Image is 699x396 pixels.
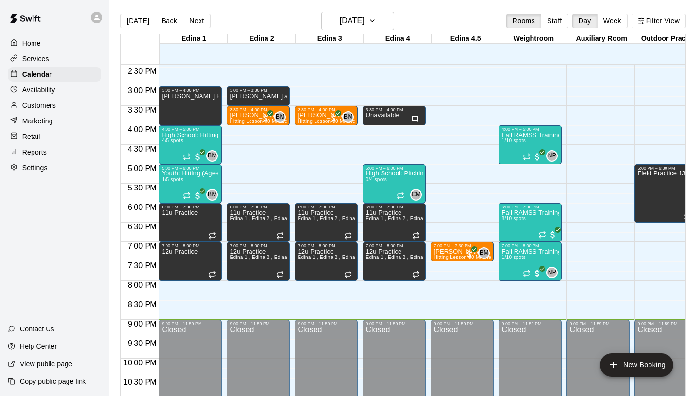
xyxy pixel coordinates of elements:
[433,255,494,260] span: Hitting Lesson-30 Minutes
[228,34,296,44] div: Edina 2
[433,243,491,248] div: 7:00 PM – 7:30 PM
[8,52,101,66] a: Services
[125,261,159,270] span: 7:30 PM
[366,177,387,182] span: 0/4 spots filled
[162,177,183,182] span: 1/5 spots filled
[414,189,422,201] span: Cade Marsolek
[342,111,354,123] div: Brett Milazzo
[227,86,290,106] div: 3:00 PM – 3:30 PM: Cole and Paler probably until 4pm
[499,203,562,242] div: 6:00 PM – 7:00 PM: Fall RAMSS Training
[159,125,222,164] div: 4:00 PM – 5:00 PM: High School: Hitting (Ages 14U-18U)
[162,138,183,143] span: 4/5 spots filled
[22,54,49,64] p: Services
[523,153,531,161] span: Recurring event
[298,119,358,124] span: Hitting Lesson-30 Minutes
[8,114,101,128] a: Marketing
[501,216,525,221] span: 8/10 spots filled
[412,232,420,240] span: Recurring event
[125,145,159,153] span: 4:30 PM
[632,14,686,28] button: Filter View
[162,88,219,93] div: 3:00 PM – 4:00 PM
[125,184,159,192] span: 5:30 PM
[366,321,423,326] div: 9:00 PM – 11:59 PM
[8,145,101,159] a: Reports
[501,255,525,260] span: 1/10 spots filled
[482,247,490,259] span: Brett Milazzo
[597,14,628,28] button: Week
[478,247,490,259] div: Brett Milazzo
[159,203,222,242] div: 6:00 PM – 7:00 PM: 11u Practice
[8,129,101,144] div: Retail
[567,34,635,44] div: Auxiliary Room
[162,205,219,209] div: 6:00 PM – 7:00 PM
[22,132,40,141] p: Retail
[501,321,559,326] div: 9:00 PM – 11:59 PM
[296,34,364,44] div: Edina 3
[125,86,159,95] span: 3:00 PM
[261,113,270,123] span: All customers have paid
[230,88,287,93] div: 3:00 PM – 3:30 PM
[160,34,228,44] div: Edina 1
[20,359,72,369] p: View public page
[501,205,559,209] div: 6:00 PM – 7:00 PM
[344,112,353,122] span: BM
[162,243,219,248] div: 7:00 PM – 8:00 PM
[125,164,159,172] span: 5:00 PM
[227,242,290,281] div: 7:00 PM – 8:00 PM: 12u Practice
[538,231,546,239] span: Recurring event
[230,321,287,326] div: 9:00 PM – 11:59 PM
[465,249,474,259] span: All customers have paid
[366,107,423,112] div: 3:30 PM – 4:00 PM
[363,203,426,242] div: 6:00 PM – 7:00 PM: 11u Practice
[162,321,219,326] div: 9:00 PM – 11:59 PM
[159,242,222,281] div: 7:00 PM – 8:00 PM: 12u Practice
[298,216,382,221] span: Edina 1 , Edina 2 , Edina 3 , Edina 4
[363,106,426,125] div: 3:30 PM – 4:00 PM: Unavailable
[8,160,101,175] a: Settings
[363,164,426,203] div: 5:00 PM – 6:00 PM: High School: Pitching (Ages 14U-18U)
[230,107,287,112] div: 3:30 PM – 4:00 PM
[8,98,101,113] a: Customers
[125,67,159,75] span: 2:30 PM
[366,255,449,260] span: Edina 1 , Edina 2 , Edina 3 , Edina 4
[208,271,216,278] span: Recurring event
[344,232,352,240] span: Recurring event
[230,243,287,248] div: 7:00 PM – 8:00 PM
[501,243,559,248] div: 7:00 PM – 8:00 PM
[546,150,558,162] div: Nick Pinkelman
[125,125,159,134] span: 4:00 PM
[125,281,159,289] span: 8:00 PM
[208,151,217,161] span: BM
[541,14,568,28] button: Staff
[22,101,56,110] p: Customers
[274,111,286,123] div: Brett Milazzo
[397,192,404,200] span: Recurring event
[364,34,432,44] div: Edina 4
[8,36,101,51] a: Home
[295,106,358,125] div: 3:30 PM – 4:00 PM: Hitting Lesson-30 Minutes
[546,267,558,278] div: Nick Pinkelman
[366,205,423,209] div: 6:00 PM – 7:00 PM
[230,205,287,209] div: 6:00 PM – 7:00 PM
[501,138,525,143] span: 1/10 spots filled
[22,147,47,157] p: Reports
[572,14,598,28] button: Day
[344,271,352,278] span: Recurring event
[340,14,365,28] h6: [DATE]
[125,203,159,211] span: 6:00 PM
[548,151,556,161] span: NP
[412,271,420,278] span: Recurring event
[210,150,218,162] span: Brett Milazzo
[120,14,155,28] button: [DATE]
[183,153,191,161] span: Recurring event
[321,12,394,30] button: [DATE]
[183,14,210,28] button: Next
[155,14,183,28] button: Back
[230,255,314,260] span: Edina 1 , Edina 2 , Edina 3 , Edina 4
[634,164,698,223] div: 5:00 PM – 6:30 PM: Field Practice 13u
[548,268,556,277] span: NP
[193,191,202,201] span: All customers have paid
